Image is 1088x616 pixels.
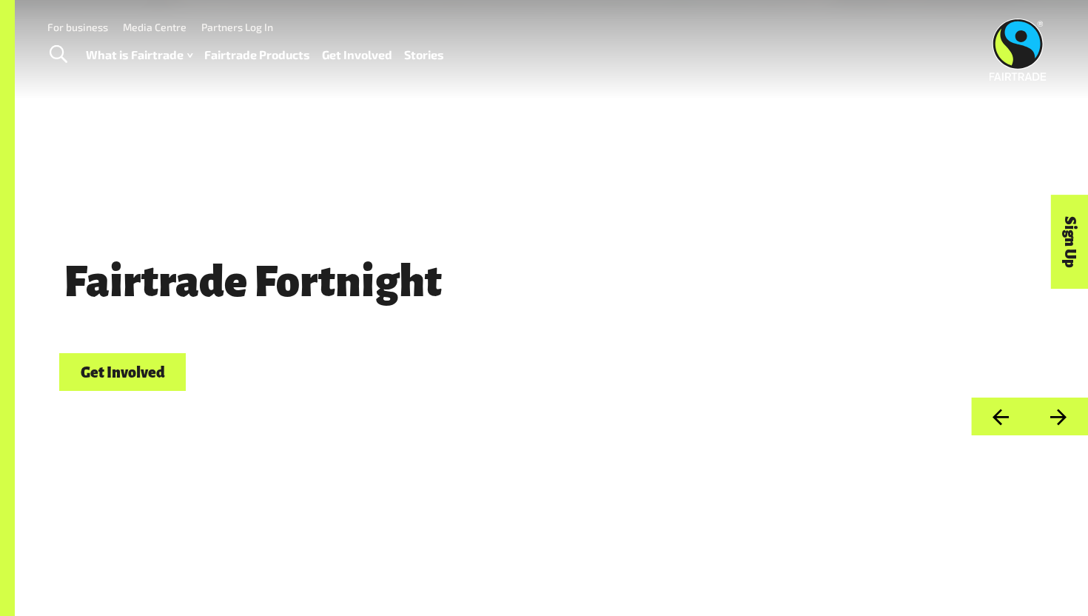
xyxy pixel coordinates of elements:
[404,44,444,66] a: Stories
[322,44,392,66] a: Get Involved
[990,19,1047,81] img: Fairtrade Australia New Zealand logo
[971,398,1030,435] button: Previous
[40,36,76,73] a: Toggle Search
[86,44,192,66] a: What is Fairtrade
[204,44,310,66] a: Fairtrade Products
[47,21,108,33] a: For business
[59,258,447,306] span: Fairtrade Fortnight
[59,353,186,391] a: Get Involved
[1030,398,1088,435] button: Next
[123,21,187,33] a: Media Centre
[201,21,273,33] a: Partners Log In
[59,318,876,347] p: [DATE] - [DATE]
